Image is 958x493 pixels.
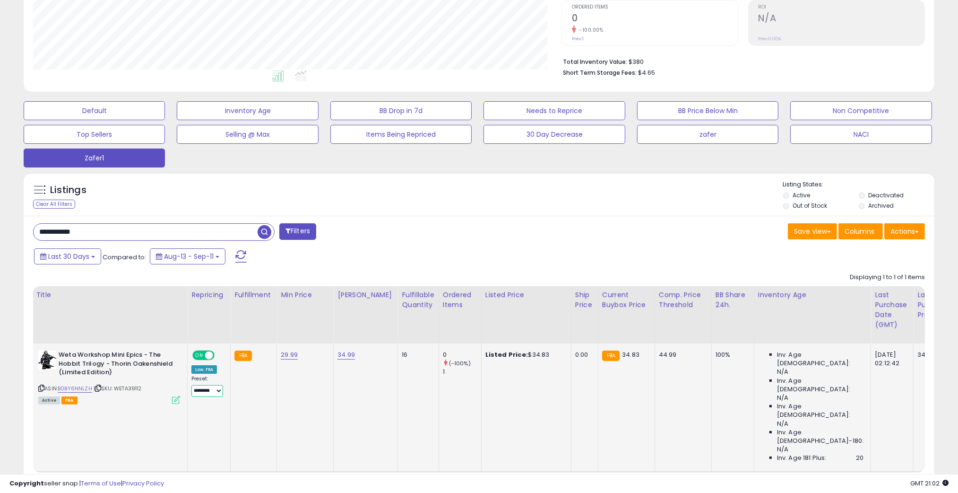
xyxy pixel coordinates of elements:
div: [DATE] 02:12:42 [875,351,906,368]
div: Listed Price [485,290,567,300]
button: Aug-13 - Sep-11 [150,248,225,264]
span: Inv. Age 181 Plus: [777,454,827,462]
div: Displaying 1 to 1 of 1 items [850,273,925,282]
div: 44.99 [659,351,704,359]
b: Total Inventory Value: [563,58,627,66]
div: Clear All Filters [33,200,75,209]
span: Ordered Items [572,5,738,10]
button: Needs to Reprice [483,101,625,120]
small: FBA [602,351,620,361]
span: Inv. Age [DEMOGRAPHIC_DATA]: [777,377,863,394]
b: Short Term Storage Fees: [563,69,637,77]
small: Prev: 1 [572,36,584,42]
h2: 0 [572,13,738,26]
h5: Listings [50,184,86,197]
small: (-100%) [449,360,471,367]
button: Selling @ Max [177,125,318,144]
span: ROI [759,5,924,10]
button: Default [24,101,165,120]
div: 34.95 [917,351,949,359]
div: Current Buybox Price [602,290,651,310]
span: N/A [777,445,788,454]
span: ON [193,352,205,360]
label: Out of Stock [793,202,828,210]
button: Filters [279,223,316,240]
span: All listings currently available for purchase on Amazon [38,396,60,405]
div: Fulfillable Quantity [402,290,434,310]
button: Save View [788,223,837,239]
button: Zafer1 [24,149,165,167]
div: 100% [716,351,747,359]
div: Last Purchase Date (GMT) [875,290,909,330]
a: Privacy Policy [122,479,164,488]
small: -100.00% [576,26,603,34]
button: NACI [790,125,932,144]
div: $34.83 [485,351,564,359]
div: 0.00 [575,351,591,359]
span: Columns [845,227,874,236]
span: Inv. Age [DEMOGRAPHIC_DATA]: [777,402,863,419]
div: Comp. Price Threshold [659,290,708,310]
span: $4.65 [638,68,655,77]
b: Listed Price: [485,350,528,359]
div: Last Purchase Price [917,290,952,320]
span: N/A [777,420,788,428]
div: seller snap | | [9,479,164,488]
button: Top Sellers [24,125,165,144]
small: Prev: 0.00% [759,36,781,42]
button: Items Being Repriced [330,125,472,144]
div: Inventory Age [758,290,867,300]
a: Terms of Use [81,479,121,488]
span: Inv. Age [DEMOGRAPHIC_DATA]-180: [777,428,863,445]
label: Archived [868,202,894,210]
span: OFF [213,352,228,360]
span: | SKU: WETA39112 [94,385,142,392]
button: Actions [884,223,925,239]
a: 29.99 [281,350,298,360]
span: 34.83 [622,350,639,359]
button: Non Competitive [790,101,932,120]
span: Compared to: [103,253,146,262]
span: Inv. Age [DEMOGRAPHIC_DATA]: [777,351,863,368]
button: Columns [838,223,883,239]
h2: N/A [759,13,924,26]
b: Weta Workshop Mini Epics - The Hobbit Trilogy - Thorin Oakenshield (Limited Edition) [59,351,173,379]
div: ASIN: [38,351,180,403]
span: Last 30 Days [48,252,89,261]
button: BB Drop in 7d [330,101,472,120]
button: zafer [637,125,778,144]
div: Fulfillment [234,290,273,300]
button: 30 Day Decrease [483,125,625,144]
div: 0 [443,351,481,359]
span: N/A [777,368,788,376]
button: Last 30 Days [34,248,101,264]
span: 20 [856,454,863,462]
a: B0BY6NNLZH [58,385,92,393]
div: [PERSON_NAME] [337,290,394,300]
button: Inventory Age [177,101,318,120]
label: Deactivated [868,191,904,199]
label: Active [793,191,811,199]
div: 16 [402,351,431,359]
span: FBA [61,396,78,405]
div: Ordered Items [443,290,477,310]
div: BB Share 24h. [716,290,750,310]
div: Repricing [191,290,226,300]
div: Low. FBA [191,365,217,374]
span: Aug-13 - Sep-11 [164,252,214,261]
p: Listing States: [783,180,934,189]
div: Preset: [191,376,223,397]
img: 41KpmR7lohL._SL40_.jpg [38,351,56,370]
span: N/A [777,394,788,402]
span: 2025-10-12 21:02 GMT [910,479,949,488]
li: $380 [563,55,918,67]
div: Title [36,290,183,300]
strong: Copyright [9,479,44,488]
div: Ship Price [575,290,594,310]
div: 1 [443,368,481,376]
div: Min Price [281,290,329,300]
button: BB Price Below Min [637,101,778,120]
a: 34.99 [337,350,355,360]
small: FBA [234,351,252,361]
